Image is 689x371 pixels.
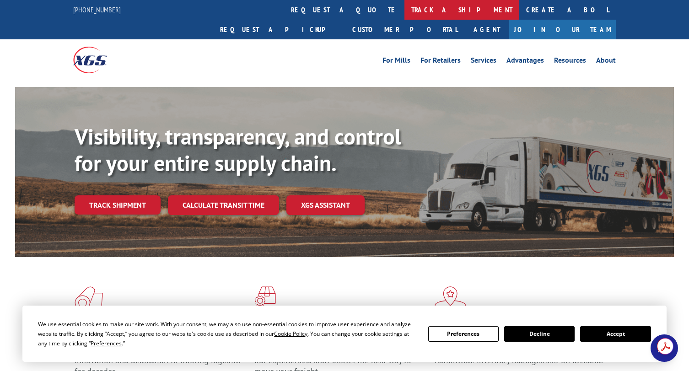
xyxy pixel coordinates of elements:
a: Calculate transit time [168,195,279,215]
div: We use essential cookies to make our site work. With your consent, we may also use non-essential ... [38,319,417,348]
a: For Retailers [420,57,461,67]
img: xgs-icon-focused-on-flooring-red [254,286,276,310]
span: Preferences [91,339,122,347]
a: [PHONE_NUMBER] [73,5,121,14]
div: Open chat [651,334,678,362]
a: Request a pickup [213,20,345,39]
button: Decline [504,326,575,342]
a: Advantages [506,57,544,67]
div: Cookie Consent Prompt [22,306,667,362]
a: Customer Portal [345,20,464,39]
a: Resources [554,57,586,67]
a: Agent [464,20,509,39]
a: For Mills [382,57,410,67]
a: Join Our Team [509,20,616,39]
button: Preferences [428,326,499,342]
a: Track shipment [75,195,161,215]
button: Accept [580,326,651,342]
a: Services [471,57,496,67]
a: About [596,57,616,67]
img: xgs-icon-flagship-distribution-model-red [435,286,466,310]
a: XGS ASSISTANT [286,195,365,215]
img: xgs-icon-total-supply-chain-intelligence-red [75,286,103,310]
b: Visibility, transparency, and control for your entire supply chain. [75,122,401,177]
span: Cookie Policy [274,330,307,338]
